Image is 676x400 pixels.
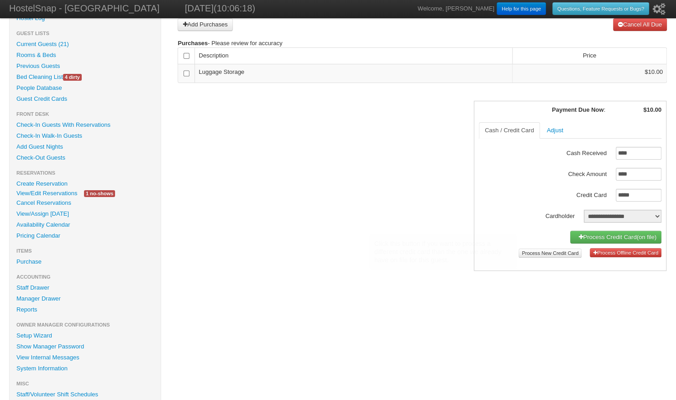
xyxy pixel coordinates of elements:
[10,13,161,24] a: Hostel Log
[10,304,161,315] a: Reports
[10,94,161,104] a: Guest Credit Cards
[10,109,161,119] li: Front Desk
[374,239,511,264] div: Click this button if you want to process a different credit card than the one we already have on ...
[10,282,161,293] a: Staff Drawer
[512,48,666,64] td: Price
[543,189,607,199] label: Credit Card
[10,28,161,39] li: Guest Lists
[77,188,122,198] a: 1 no-shows
[10,341,161,352] a: Show Manager Password
[541,122,569,139] a: Adjust
[10,197,161,208] a: Cancel Reservations
[497,2,546,15] a: Help for this page
[194,48,512,64] td: Description
[653,3,666,15] i: Setup Wizard
[10,208,161,219] a: View/Assign [DATE]
[10,319,161,330] li: Owner Manager Configurations
[10,50,161,61] a: Rooms & Beds
[570,231,661,244] a: Process Credit Card(on file)
[10,293,161,304] a: Manager Drawer
[10,178,161,189] a: Create Reservation
[10,352,161,363] a: View Internal Messages
[63,74,82,81] span: 4 dirty
[10,141,161,152] a: Add Guest Nights
[10,188,84,198] a: View/Edit Reservations
[10,152,161,163] a: Check-Out Guests
[84,190,115,197] span: 1 no-shows
[511,210,575,220] label: Cardholder
[613,18,667,31] a: Cancel All Due
[552,106,603,113] strong: Payment Due Now
[552,2,649,15] a: Questions, Feature Requests or Bugs?
[519,249,582,258] a: Process New Credit Card
[10,130,161,141] a: Check-In Walk-In Guests
[10,245,161,256] li: Items
[479,122,540,139] a: Cash / Credit Card
[178,40,208,47] strong: Purchases
[543,147,607,157] label: Cash Received
[10,230,161,241] a: Pricing Calendar
[10,39,161,50] a: Current Guests (21)
[194,64,512,83] td: Luggage Storage
[10,378,161,389] li: Misc
[178,39,667,271] form: - Please review for accuracy
[10,271,161,282] li: Accounting
[634,106,661,114] div: $
[10,363,161,374] a: System Information
[214,3,255,13] span: (10:06:18)
[10,219,161,230] a: Availability Calendar
[590,248,661,257] a: Process Offline Credit Card
[646,106,661,113] span: 10.00
[10,61,161,72] a: Previous Guests
[637,234,656,240] span: (on file)
[516,68,663,76] div: $10.00
[10,83,161,94] a: People Database
[543,168,607,178] label: Check Amount
[10,119,161,130] a: Check-In Guests With Reservations
[10,72,161,83] a: Bed Cleaning List4 dirty
[10,389,161,400] a: Staff/Volunteer Shift Schedules
[10,256,161,267] a: Purchase
[10,330,161,341] a: Setup Wizard
[10,167,161,178] li: Reservations
[178,18,232,31] a: Add Purchases
[479,106,605,114] div: :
